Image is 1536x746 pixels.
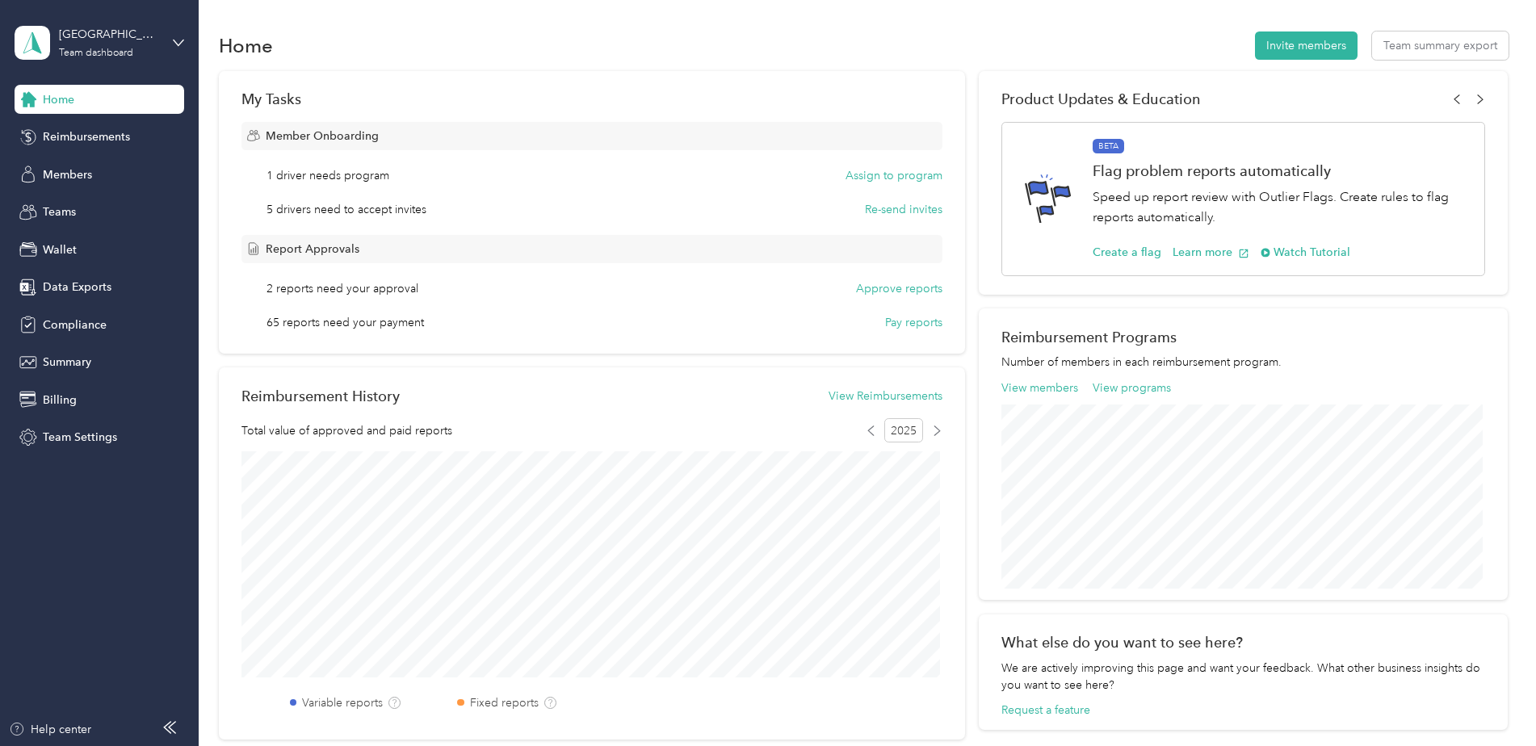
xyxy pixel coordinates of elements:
[43,279,111,295] span: Data Exports
[43,241,77,258] span: Wallet
[241,388,400,404] h2: Reimbursement History
[241,422,452,439] span: Total value of approved and paid reports
[865,201,942,218] button: Re-send invites
[1093,379,1171,396] button: View programs
[1001,90,1201,107] span: Product Updates & Education
[885,314,942,331] button: Pay reports
[43,429,117,446] span: Team Settings
[241,90,942,107] div: My Tasks
[302,694,383,711] label: Variable reports
[1093,139,1124,153] span: BETA
[829,388,942,404] button: View Reimbursements
[59,48,133,58] div: Team dashboard
[219,37,273,54] h1: Home
[266,241,359,258] span: Report Approvals
[1001,660,1485,694] div: We are actively improving this page and want your feedback. What other business insights do you w...
[9,721,91,738] button: Help center
[1093,244,1161,261] button: Create a flag
[1001,354,1485,371] p: Number of members in each reimbursement program.
[43,354,91,371] span: Summary
[1446,656,1536,746] iframe: Everlance-gr Chat Button Frame
[266,314,424,331] span: 65 reports need your payment
[1093,162,1467,179] h1: Flag problem reports automatically
[856,280,942,297] button: Approve reports
[266,280,418,297] span: 2 reports need your approval
[43,392,77,409] span: Billing
[1001,329,1485,346] h2: Reimbursement Programs
[470,694,539,711] label: Fixed reports
[1093,187,1467,227] p: Speed up report review with Outlier Flags. Create rules to flag reports automatically.
[1261,244,1350,261] button: Watch Tutorial
[884,418,923,442] span: 2025
[1372,31,1509,60] button: Team summary export
[1001,634,1485,651] div: What else do you want to see here?
[43,316,107,333] span: Compliance
[1001,379,1078,396] button: View members
[59,26,160,43] div: [GEOGRAPHIC_DATA]
[1001,702,1090,719] button: Request a feature
[846,167,942,184] button: Assign to program
[1173,244,1249,261] button: Learn more
[1255,31,1358,60] button: Invite members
